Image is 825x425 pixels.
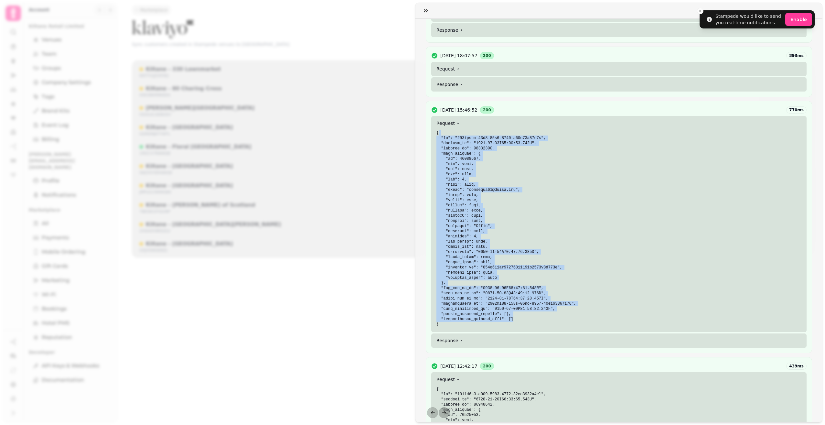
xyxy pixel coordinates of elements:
div: 439 ms [786,363,807,370]
button: back [427,407,438,418]
span: [DATE] 12:42:17 [440,363,477,369]
code: { "lo": "293ipsum-43d8-85s6-8740-a60c73a87e7s", "doeiusm_te": "1921-97-03I65:00:53.742U", "labore... [436,131,576,327]
summary: Response [431,77,807,92]
button: next [439,407,450,418]
div: 200 [480,52,494,59]
summary: Response [431,333,807,348]
summary: Request [431,372,807,387]
div: 200 [480,106,494,114]
div: 200 [480,363,494,370]
div: 770 ms [786,106,807,114]
summary: Request [431,116,807,130]
span: [DATE] 18:07:57 [440,52,477,59]
summary: Response [431,23,807,37]
summary: Request [431,62,807,76]
div: 893 ms [786,52,807,59]
span: [DATE] 15:46:52 [440,107,477,113]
